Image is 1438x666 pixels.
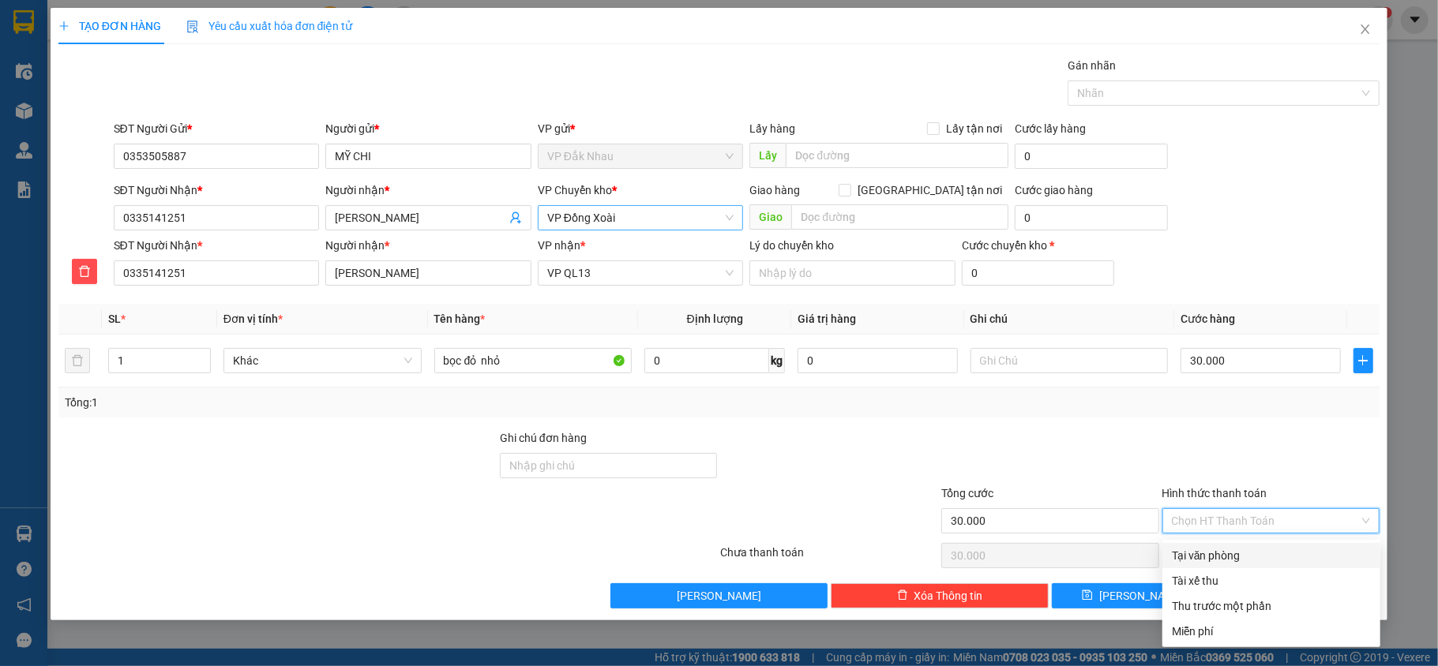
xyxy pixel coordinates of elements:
[1082,589,1093,602] span: save
[58,20,161,32] span: TẠO ĐƠN HÀNG
[434,312,486,325] span: Tên hàng
[749,122,795,135] span: Lấy hàng
[1343,8,1387,52] button: Close
[851,181,1008,199] span: [GEOGRAPHIC_DATA] tận nơi
[1015,184,1093,196] label: Cước giao hàng
[509,211,522,224] span: user-add
[325,120,531,137] div: Người gửi
[186,20,353,32] span: Yêu cầu xuất hóa đơn điện tử
[73,265,96,278] span: delete
[538,120,744,137] div: VP gửi
[749,204,791,230] span: Giao
[538,239,580,252] span: VP nhận
[941,487,993,499] span: Tổng cước
[108,312,121,325] span: SL
[786,143,1008,168] input: Dọc đường
[687,312,743,325] span: Định lượng
[749,239,834,252] label: Lý do chuyển kho
[1359,23,1372,36] span: close
[233,349,412,372] span: Khác
[1354,348,1374,373] button: plus
[1068,59,1116,72] label: Gán nhãn
[538,184,612,196] span: VP Chuyển kho
[325,237,531,254] div: Người nhận
[325,260,531,286] input: Tên người nhận
[831,583,1049,608] button: deleteXóa Thông tin
[749,184,800,196] span: Giao hàng
[223,312,283,325] span: Đơn vị tính
[114,260,320,286] input: SĐT người nhận
[749,260,956,286] input: Lý do chuyển kho
[1172,597,1371,615] div: Thu trước một phần
[1172,572,1371,589] div: Tài xế thu
[547,144,734,168] span: VP Đắk Nhau
[940,120,1008,137] span: Lấy tận nơi
[1052,583,1215,608] button: save[PERSON_NAME]
[186,21,199,33] img: icon
[1172,547,1371,564] div: Tại văn phòng
[114,181,320,199] div: SĐT Người Nhận
[971,348,1169,373] input: Ghi Chú
[610,583,828,608] button: [PERSON_NAME]
[114,237,320,254] div: SĐT Người Nhận
[500,453,718,478] input: Ghi chú đơn hàng
[1099,587,1184,604] span: [PERSON_NAME]
[962,237,1114,254] div: Cước chuyển kho
[1015,144,1167,169] input: Cước lấy hàng
[769,348,785,373] span: kg
[114,120,320,137] div: SĐT Người Gửi
[914,587,983,604] span: Xóa Thông tin
[964,304,1175,335] th: Ghi chú
[65,348,90,373] button: delete
[500,432,587,444] label: Ghi chú đơn hàng
[749,143,786,168] span: Lấy
[1162,487,1267,499] label: Hình thức thanh toán
[897,589,908,602] span: delete
[58,21,69,32] span: plus
[325,181,531,199] div: Người nhận
[677,587,761,604] span: [PERSON_NAME]
[791,204,1008,230] input: Dọc đường
[1172,623,1371,640] div: Miễn phí
[72,259,97,284] button: delete
[434,348,633,373] input: VD: Bàn, Ghế
[798,348,957,373] input: 0
[1181,312,1235,325] span: Cước hàng
[1015,122,1086,135] label: Cước lấy hàng
[1015,205,1167,230] input: Cước giao hàng
[719,544,940,571] div: Chưa thanh toán
[65,394,556,411] div: Tổng: 1
[547,261,734,285] span: VP QL13
[1354,354,1373,367] span: plus
[798,312,856,325] span: Giá trị hàng
[547,206,734,230] span: VP Đồng Xoài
